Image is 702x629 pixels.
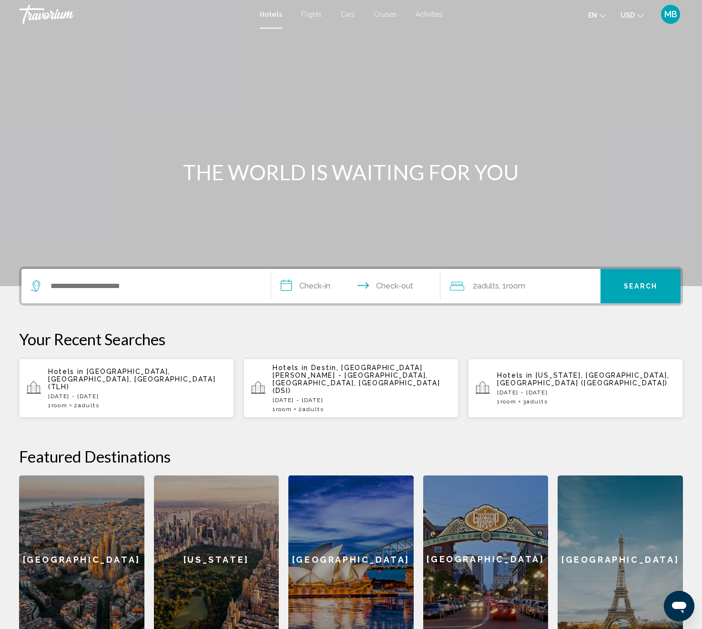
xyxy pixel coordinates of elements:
[588,11,597,19] span: en
[74,402,99,409] span: 2
[276,406,292,412] span: Room
[303,406,324,412] span: Adults
[78,402,99,409] span: Adults
[440,269,600,303] button: Travelers: 2 adults, 0 children
[416,10,442,18] a: Activities
[244,358,458,418] button: Hotels in Destin, [GEOGRAPHIC_DATA][PERSON_NAME] - [GEOGRAPHIC_DATA], [GEOGRAPHIC_DATA], [GEOGRAP...
[500,398,517,405] span: Room
[19,5,250,24] a: Travorium
[273,397,451,403] p: [DATE] - [DATE]
[273,364,440,394] span: Destin, [GEOGRAPHIC_DATA][PERSON_NAME] - [GEOGRAPHIC_DATA], [GEOGRAPHIC_DATA], [GEOGRAPHIC_DATA] ...
[19,330,683,349] p: Your Recent Searches
[173,160,530,185] h1: THE WORLD IS WAITING FOR YOU
[51,402,68,409] span: Room
[477,281,499,290] span: Adults
[273,406,292,412] span: 1
[21,269,681,303] div: Search widget
[664,10,677,19] span: MB
[506,281,525,290] span: Room
[527,398,548,405] span: Adults
[621,11,635,19] span: USD
[301,10,322,18] a: Flights
[621,8,644,22] button: Change currency
[473,279,499,293] span: 2
[497,389,675,396] p: [DATE] - [DATE]
[48,402,67,409] span: 1
[19,447,683,466] h2: Featured Destinations
[497,371,533,379] span: Hotels in
[260,10,282,18] a: Hotels
[658,4,683,24] button: User Menu
[588,8,606,22] button: Change language
[273,364,308,371] span: Hotels in
[48,368,84,375] span: Hotels in
[48,368,215,391] span: [GEOGRAPHIC_DATA], [GEOGRAPHIC_DATA], [GEOGRAPHIC_DATA] (TLH)
[468,358,683,418] button: Hotels in [US_STATE], [GEOGRAPHIC_DATA], [GEOGRAPHIC_DATA] ([GEOGRAPHIC_DATA])[DATE] - [DATE]1Roo...
[497,398,516,405] span: 1
[600,269,681,303] button: Search
[271,269,441,303] button: Check in and out dates
[523,398,548,405] span: 3
[341,10,355,18] a: Cars
[664,591,694,621] iframe: Button to launch messaging window
[48,393,226,400] p: [DATE] - [DATE]
[624,283,657,290] span: Search
[298,406,324,412] span: 2
[19,358,234,418] button: Hotels in [GEOGRAPHIC_DATA], [GEOGRAPHIC_DATA], [GEOGRAPHIC_DATA] (TLH)[DATE] - [DATE]1Room2Adults
[374,10,397,18] a: Cruises
[497,371,669,387] span: [US_STATE], [GEOGRAPHIC_DATA], [GEOGRAPHIC_DATA] ([GEOGRAPHIC_DATA])
[499,279,525,293] span: , 1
